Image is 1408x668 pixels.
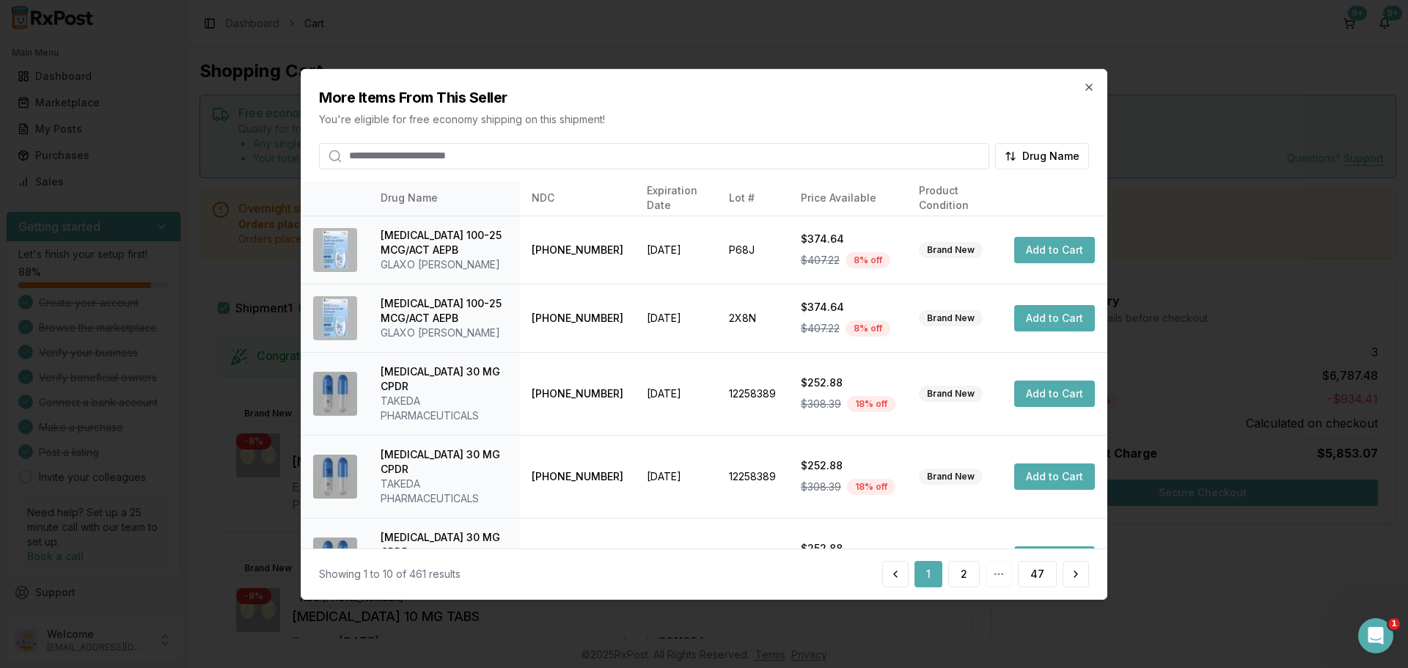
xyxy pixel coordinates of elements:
[801,300,895,315] div: $374.64
[1022,148,1079,163] span: Drug Name
[1014,305,1095,331] button: Add to Cart
[520,518,635,601] td: [PHONE_NUMBER]
[907,180,1002,216] th: Product Condition
[381,530,508,559] div: [MEDICAL_DATA] 30 MG CPDR
[1388,618,1400,630] span: 1
[381,394,508,423] div: TAKEDA PHARMACEUTICALS
[846,252,890,268] div: 8 % off
[914,561,942,587] button: 1
[635,284,717,352] td: [DATE]
[635,435,717,518] td: [DATE]
[789,180,907,216] th: Price Available
[919,310,983,326] div: Brand New
[1014,381,1095,407] button: Add to Cart
[1018,561,1057,587] button: 47
[1014,237,1095,263] button: Add to Cart
[313,296,357,340] img: Breo Ellipta 100-25 MCG/ACT AEPB
[801,375,895,390] div: $252.88
[520,284,635,352] td: [PHONE_NUMBER]
[381,257,508,272] div: GLAXO [PERSON_NAME]
[313,228,357,272] img: Breo Ellipta 100-25 MCG/ACT AEPB
[846,320,890,337] div: 8 % off
[635,518,717,601] td: [DATE]
[717,352,789,435] td: 12258389
[381,447,508,477] div: [MEDICAL_DATA] 30 MG CPDR
[1014,546,1095,573] button: Add to Cart
[520,352,635,435] td: [PHONE_NUMBER]
[520,216,635,284] td: [PHONE_NUMBER]
[801,253,840,268] span: $407.22
[319,567,461,581] div: Showing 1 to 10 of 461 results
[919,469,983,485] div: Brand New
[847,479,895,495] div: 18 % off
[319,111,1089,126] p: You're eligible for free economy shipping on this shipment!
[520,435,635,518] td: [PHONE_NUMBER]
[801,480,841,494] span: $308.39
[717,435,789,518] td: 12258389
[919,242,983,258] div: Brand New
[635,352,717,435] td: [DATE]
[801,321,840,336] span: $407.22
[520,180,635,216] th: NDC
[1014,463,1095,490] button: Add to Cart
[995,142,1089,169] button: Drug Name
[801,397,841,411] span: $308.39
[1358,618,1393,653] iframe: Intercom live chat
[717,180,789,216] th: Lot #
[717,518,789,601] td: 12258389
[313,372,357,416] img: Dexilant 30 MG CPDR
[801,232,895,246] div: $374.64
[847,396,895,412] div: 18 % off
[381,228,508,257] div: [MEDICAL_DATA] 100-25 MCG/ACT AEPB
[313,537,357,581] img: Dexilant 30 MG CPDR
[717,284,789,352] td: 2X8N
[369,180,520,216] th: Drug Name
[717,216,789,284] td: P68J
[948,561,980,587] button: 2
[381,364,508,394] div: [MEDICAL_DATA] 30 MG CPDR
[801,541,895,556] div: $252.88
[381,326,508,340] div: GLAXO [PERSON_NAME]
[919,386,983,402] div: Brand New
[635,180,717,216] th: Expiration Date
[635,216,717,284] td: [DATE]
[381,296,508,326] div: [MEDICAL_DATA] 100-25 MCG/ACT AEPB
[319,87,1089,107] h2: More Items From This Seller
[381,477,508,506] div: TAKEDA PHARMACEUTICALS
[313,455,357,499] img: Dexilant 30 MG CPDR
[801,458,895,473] div: $252.88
